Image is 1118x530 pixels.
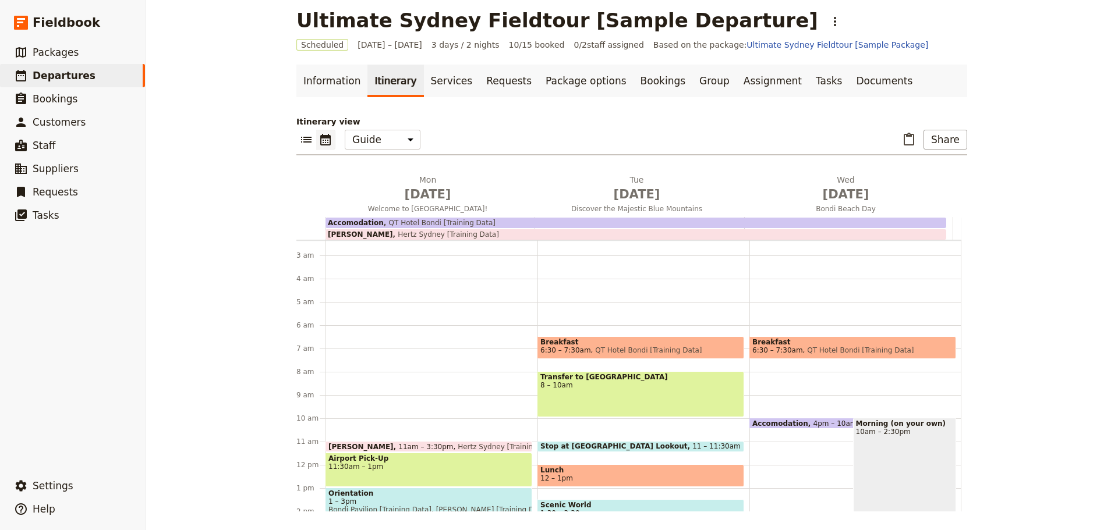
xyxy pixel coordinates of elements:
[825,12,845,31] button: Actions
[328,443,398,450] span: [PERSON_NAME]
[749,336,956,359] div: Breakfast6:30 – 7:30amQT Hotel Bondi [Training Data]
[296,297,326,307] div: 5 am
[326,229,946,240] div: [PERSON_NAME]Hertz Sydney [Training Data]
[326,218,946,228] div: AccomodationQT Hotel Bondi [Training Data]
[296,274,326,283] div: 4 am
[328,463,529,471] span: 11:30am – 1pm
[296,390,326,400] div: 9 am
[296,437,326,446] div: 11 am
[535,204,739,214] span: Discover the Majestic Blue Mountains
[33,209,59,221] span: Tasks
[296,251,326,260] div: 3 am
[358,39,422,51] span: [DATE] – [DATE]
[737,65,809,97] a: Assignment
[539,174,734,203] h2: Tue
[296,344,326,353] div: 7 am
[539,65,633,97] a: Package options
[33,186,78,198] span: Requests
[748,174,943,203] h2: Wed
[752,338,953,346] span: Breakfast
[849,65,919,97] a: Documents
[316,130,335,150] button: Calendar view
[813,419,857,427] span: 4pm – 10am
[296,367,326,376] div: 8 am
[33,14,100,31] span: Fieldbook
[634,65,692,97] a: Bookings
[330,174,525,203] h2: Mon
[540,381,741,389] span: 8 – 10am
[328,454,529,463] span: Airport Pick-Up
[384,219,496,227] span: QT Hotel Bondi [Training Data]
[744,204,948,214] span: Bondi Beach Day
[328,506,529,514] span: Bondi Pavilion [Training Data], [PERSON_NAME] [Training Data]
[33,116,86,128] span: Customers
[752,419,813,427] span: Accomodation
[33,503,55,515] span: Help
[328,497,529,506] span: 1 – 3pm
[540,501,741,509] span: Scenic World
[537,464,744,487] div: Lunch12 – 1pm
[748,186,943,203] span: [DATE]
[752,346,803,354] span: 6:30 – 7:30am
[856,419,954,428] span: Morning (on your own)
[296,507,326,516] div: 2 pm
[33,480,73,492] span: Settings
[33,93,77,105] span: Bookings
[746,40,928,49] a: Ultimate Sydney Fieldtour [Sample Package]
[296,321,326,330] div: 6 am
[367,65,423,97] a: Itinerary
[296,65,367,97] a: Information
[424,65,480,97] a: Services
[899,130,919,150] button: Paste itinerary item
[431,39,500,51] span: 3 days / 2 nights
[540,466,741,474] span: Lunch
[326,217,953,240] div: [PERSON_NAME]Hertz Sydney [Training Data]AccomodationQT Hotel Bondi [Training Data]
[296,483,326,493] div: 1 pm
[454,443,559,450] span: Hertz Sydney [Training Data]
[539,186,734,203] span: [DATE]
[330,186,525,203] span: [DATE]
[33,163,79,175] span: Suppliers
[296,116,967,127] p: Itinerary view
[296,9,818,32] h1: Ultimate Sydney Fieldtour [Sample Departure]
[33,47,79,58] span: Packages
[296,39,348,51] span: Scheduled
[540,346,591,354] span: 6:30 – 7:30am
[540,373,741,381] span: Transfer to [GEOGRAPHIC_DATA]
[33,140,56,151] span: Staff
[537,441,744,452] div: Stop at [GEOGRAPHIC_DATA] Lookout11 – 11:30am
[326,204,530,214] span: Welcome to [GEOGRAPHIC_DATA]!
[326,441,532,452] div: [PERSON_NAME]11am – 3:30pmHertz Sydney [Training Data]
[537,371,744,417] div: Transfer to [GEOGRAPHIC_DATA]8 – 10am
[537,336,744,359] div: Breakfast6:30 – 7:30amQT Hotel Bondi [Training Data]
[692,65,737,97] a: Group
[393,230,499,239] span: Hertz Sydney [Training Data]
[328,489,529,497] span: Orientation
[749,418,925,429] div: Accomodation4pm – 10amQT Hotel Bondi [Training Data]
[653,39,928,51] span: Based on the package:
[326,453,532,487] div: Airport Pick-Up11:30am – 1pm
[296,414,326,423] div: 10 am
[328,230,393,239] span: [PERSON_NAME]
[692,442,741,450] span: 11 – 11:30am
[535,174,744,217] button: Tue [DATE]Discover the Majestic Blue Mountains
[398,443,453,450] span: 11am – 3:30pm
[296,460,326,469] div: 12 pm
[296,130,316,150] button: List view
[509,39,565,51] span: 10/15 booked
[856,428,954,436] span: 10am – 2:30pm
[853,418,957,522] div: Morning (on your own)10am – 2:30pm
[328,219,384,227] span: Accomodation
[591,346,702,354] span: QT Hotel Bondi [Training Data]
[540,338,741,346] span: Breakfast
[744,174,953,217] button: Wed [DATE]Bondi Beach Day
[803,346,914,354] span: QT Hotel Bondi [Training Data]
[33,70,95,81] span: Departures
[809,65,850,97] a: Tasks
[574,39,643,51] span: 0 / 2 staff assigned
[540,442,692,450] span: Stop at [GEOGRAPHIC_DATA] Lookout
[479,65,539,97] a: Requests
[540,509,741,517] span: 1:30 – 3:30pm
[540,474,573,482] span: 12 – 1pm
[924,130,967,150] button: Share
